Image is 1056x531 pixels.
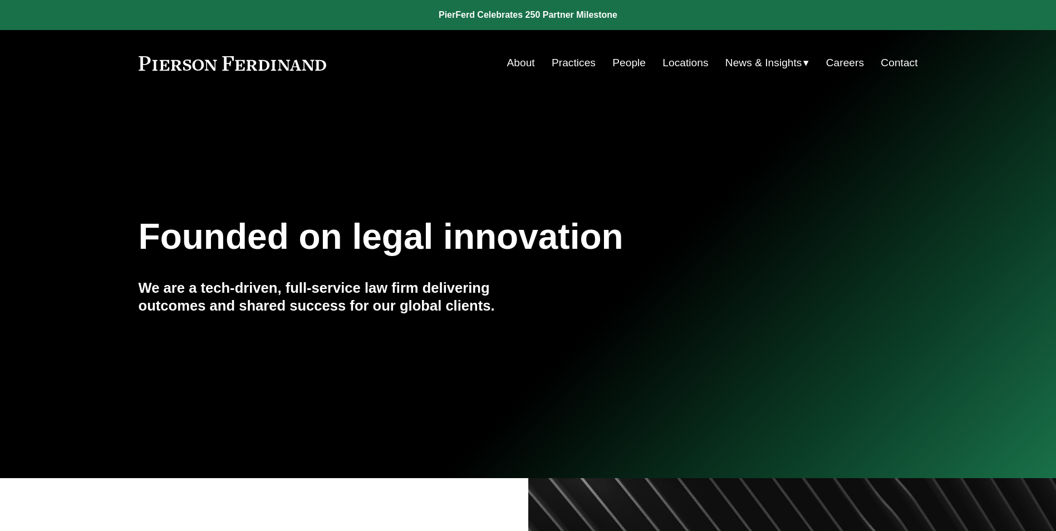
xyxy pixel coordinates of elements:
a: Careers [826,52,864,73]
h4: We are a tech-driven, full-service law firm delivering outcomes and shared success for our global... [139,279,528,315]
h1: Founded on legal innovation [139,217,788,257]
a: Practices [552,52,596,73]
a: Locations [662,52,708,73]
span: News & Insights [725,53,802,73]
a: People [612,52,646,73]
a: Contact [881,52,917,73]
a: folder dropdown [725,52,809,73]
a: About [507,52,535,73]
